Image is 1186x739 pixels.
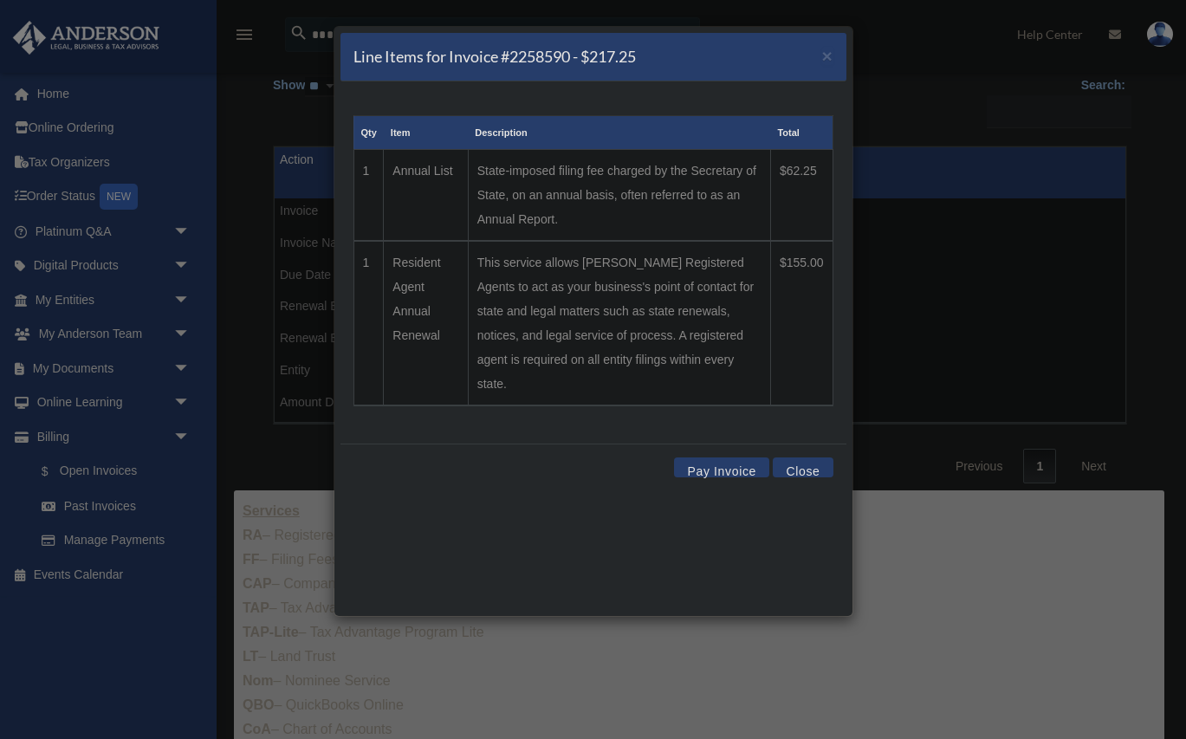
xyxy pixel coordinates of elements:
th: Total [770,116,833,150]
th: Item [384,116,468,150]
td: This service allows [PERSON_NAME] Registered Agents to act as your business's point of contact fo... [468,241,770,405]
td: $62.25 [770,150,833,242]
h5: Line Items for Invoice #2258590 - $217.25 [353,46,636,68]
th: Description [468,116,770,150]
button: Pay Invoice [674,457,769,477]
td: $155.00 [770,241,833,405]
span: × [822,46,833,66]
th: Qty [353,116,384,150]
td: 1 [353,150,384,242]
td: Annual List [384,150,468,242]
button: Close [822,47,833,65]
td: State-imposed filing fee charged by the Secretary of State, on an annual basis, often referred to... [468,150,770,242]
td: Resident Agent Annual Renewal [384,241,468,405]
button: Close [773,457,833,477]
td: 1 [353,241,384,405]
